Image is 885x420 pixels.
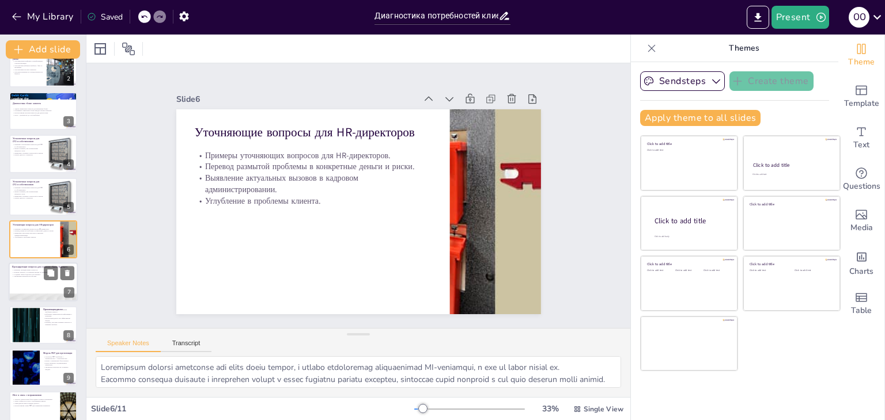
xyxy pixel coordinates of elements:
[13,398,57,400] p: Точность диагностики боли клиента снижает возражения.
[753,162,830,169] div: Click to add title
[43,317,74,321] p: Презентация-диалог как эффективный подход.
[201,108,438,149] p: Уточняющие вопросы для HR-директоров
[13,68,43,71] p: Мы экономим ресурсы клиентов.
[13,197,43,199] p: Начало диалога с клиентом.
[838,200,884,242] div: Add images, graphics, shapes or video
[375,7,498,24] input: Insert title
[63,245,74,255] div: 6
[63,116,74,127] div: 3
[844,97,879,110] span: Template
[729,71,814,91] button: Create theme
[655,235,727,238] div: Click to add body
[9,306,77,344] div: 8
[647,262,729,266] div: Click to add title
[851,304,872,317] span: Table
[195,155,433,203] p: Выявление актуальных вызовов в кадровом администрировании.
[12,273,74,276] p: Создание образа будущего для клиента.
[96,339,161,352] button: Speaker Notes
[13,393,57,396] p: Итог и связь с возражениями
[747,6,769,29] button: Export to PowerPoint
[647,142,729,146] div: Click to add title
[704,269,729,272] div: Click to add text
[655,216,728,226] div: Click to add title
[161,339,212,352] button: Transcript
[843,180,880,193] span: Questions
[12,265,74,269] p: Проецирующие вопросы для создания образа будущего
[647,149,729,152] div: Click to add text
[795,269,831,272] div: Click to add text
[848,56,875,68] span: Theme
[122,42,135,56] span: Position
[63,74,74,84] div: 2
[849,7,869,28] div: O O
[13,102,74,105] p: Диагностика «боли» клиента
[198,144,434,181] p: Перевод размытой проблемы в конкретные деньги и риски.
[12,271,74,273] p: Помощь клиенту в осознании выгоды от решения.
[13,232,57,236] p: Выявление актуальных вызовов в кадровом администрировании.
[838,76,884,117] div: Add ready made slides
[750,262,832,266] div: Click to add title
[13,186,43,190] p: Примеры установочных вопросов для CFO и собственников.
[853,139,869,151] span: Text
[13,112,74,114] p: Использование воронки вопросов для диагностики.
[187,75,427,110] div: Slide 6
[13,148,43,152] p: Важно понимать, как организованы процессы учета.
[838,242,884,283] div: Add charts and graphs
[647,269,673,272] div: Click to add text
[43,362,74,366] p: Показ решения и подтверждение примерами.
[12,276,74,278] p: Увеличение вероятности покупки.
[13,404,57,406] p: Использование схемы PBP для повышения конверсии.
[13,152,43,154] p: Выявление основных сложностей и рисков.
[752,173,829,176] div: Click to add text
[64,288,74,298] div: 7
[838,117,884,159] div: Add text boxes
[44,266,58,280] button: Duplicate Slide
[87,12,123,22] div: Saved
[91,403,414,414] div: Slide 6 / 11
[838,159,884,200] div: Get real-time input from your audience
[13,190,43,194] p: Важно понимать, как организованы процессы учета.
[13,64,43,68] p: Мы помогаем избежать проблем с ФНС и штрафами.
[12,269,74,272] p: Примеры проецирующих вопросов.
[13,223,57,227] p: Уточняющие вопросы для HR-директоров
[43,366,74,371] p: Увеличение вероятности успешных продаж.
[9,7,78,26] button: My Library
[43,352,74,355] p: Модель PBP для презентации
[43,313,74,317] p: Избегание универсальной информации о компании.
[43,322,74,326] p: Показать, как наше решение помогает в решении проблем.
[63,159,74,170] div: 4
[584,404,623,414] span: Single View
[199,133,436,169] p: Примеры уточняющих вопросов для HR-директоров.
[13,109,74,112] p: Понимание уникальных болей каждой группы клиентов.
[750,201,832,206] div: Click to add title
[63,373,74,383] div: 9
[63,330,74,341] div: 8
[9,178,77,216] div: https://cdn.sendsteps.com/images/logo/sendsteps_logo_white.pnghttps://cdn.sendsteps.com/images/lo...
[9,349,77,387] div: 9
[640,110,761,126] button: Apply theme to all slides
[849,265,873,278] span: Charts
[9,263,78,302] div: https://cdn.sendsteps.com/images/logo/sendsteps_logo_white.pnghttps://cdn.sendsteps.com/images/lo...
[60,266,74,280] button: Delete Slide
[640,71,725,91] button: Sendsteps
[13,194,43,197] p: Выявление основных сложностей и рисков.
[9,92,77,130] div: https://cdn.sendsteps.com/images/logo/sendsteps_logo_white.pnghttps://cdn.sendsteps.com/images/lo...
[661,35,827,62] p: Themes
[13,230,57,232] p: Перевод размытой проблемы в конкретные деньги и риски.
[13,114,74,116] p: Цель — докопаться до сути проблемы.
[43,307,74,311] p: Презентация-диалог
[13,236,57,239] p: Углубление в проблемы клиента.
[13,154,43,156] p: Начало диалога с клиентом.
[13,402,57,404] p: Мини-диагностика в каждом диалоге.
[13,71,43,75] p: Мы даем возможность сосредоточиться на бизнесе.
[91,40,109,58] div: Layout
[13,228,57,230] p: Примеры уточняющих вопросов для HR-директоров.
[850,222,873,234] span: Media
[9,49,77,87] div: 2
[13,137,43,143] p: Установочные вопросы для CFO и собственников
[675,269,701,272] div: Click to add text
[771,6,829,29] button: Present
[43,309,74,313] p: Начало презентации с отражения проблемы клиента.
[849,6,869,29] button: O O
[96,356,621,388] textarea: Loremipsum dolorsi ametconse adi elits doeiu tempor, i utlabo etdoloremag aliquaenimad MI-veniamq...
